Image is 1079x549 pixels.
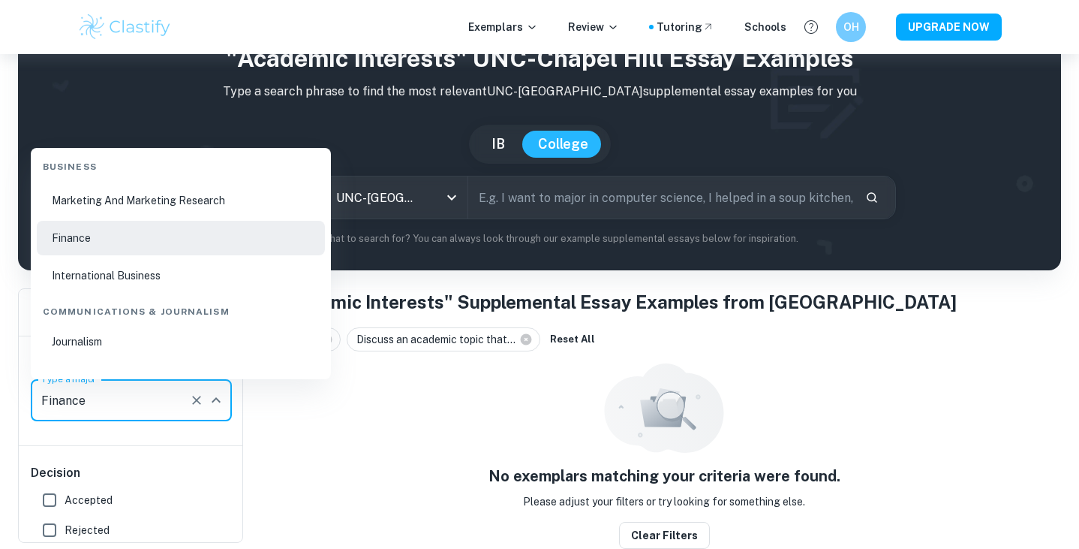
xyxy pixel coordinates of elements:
[206,390,227,411] button: Close
[896,14,1002,41] button: UPGRADE NOW
[476,131,520,158] button: IB
[356,331,522,348] span: Discuss an academic topic that...
[619,522,710,549] button: Clear filters
[798,14,824,40] button: Help and Feedback
[859,185,885,210] button: Search
[604,363,724,453] img: empty_state_resources.svg
[37,258,325,293] li: International Business
[523,493,805,510] p: Please adjust your filters or try looking for something else.
[468,176,853,219] input: E.g. I want to major in computer science, I helped in a soup kitchen, I want to join the debate t...
[744,19,786,35] a: Schools
[37,221,325,255] li: Finance
[568,19,619,35] p: Review
[37,324,325,359] li: Journalism
[65,522,110,538] span: Rejected
[65,492,113,508] span: Accepted
[836,12,866,42] button: OH
[468,19,538,35] p: Exemplars
[37,148,325,179] div: Business
[30,231,1049,246] p: Not sure what to search for? You can always look through our example supplemental essays below fo...
[30,41,1049,77] h1: "Academic Interests" UNC-Chapel Hill Essay Examples
[523,131,603,158] button: College
[186,390,207,411] button: Clear
[31,464,232,482] h6: Decision
[546,328,599,351] button: Reset All
[441,187,462,208] button: Open
[30,83,1049,101] p: Type a search phrase to find the most relevant UNC-[GEOGRAPHIC_DATA] supplemental essay examples ...
[267,288,1061,315] h1: "Academic Interests" Supplemental Essay Examples from [GEOGRAPHIC_DATA]
[488,465,840,487] h5: No exemplars matching your criteria were found.
[843,19,860,35] h6: OH
[657,19,714,35] a: Tutoring
[347,327,540,351] div: Discuss an academic topic that...
[37,359,325,391] div: Computers & Mathematics
[77,12,173,42] img: Clastify logo
[37,293,325,324] div: Communications & Journalism
[37,183,325,218] li: Marketing And Marketing Research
